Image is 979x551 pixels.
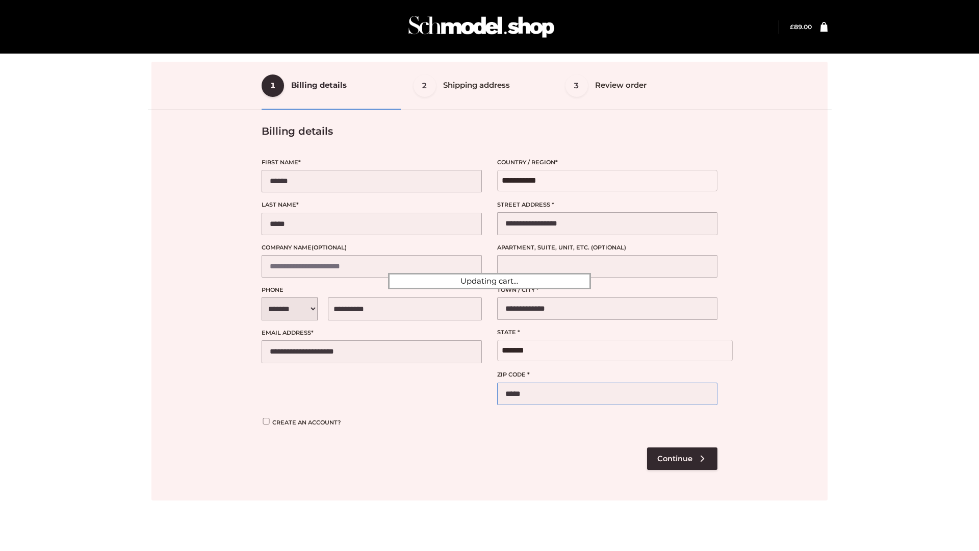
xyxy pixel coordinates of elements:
div: Updating cart... [388,273,591,289]
bdi: 89.00 [790,23,812,31]
a: £89.00 [790,23,812,31]
span: £ [790,23,794,31]
img: Schmodel Admin 964 [405,7,558,47]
